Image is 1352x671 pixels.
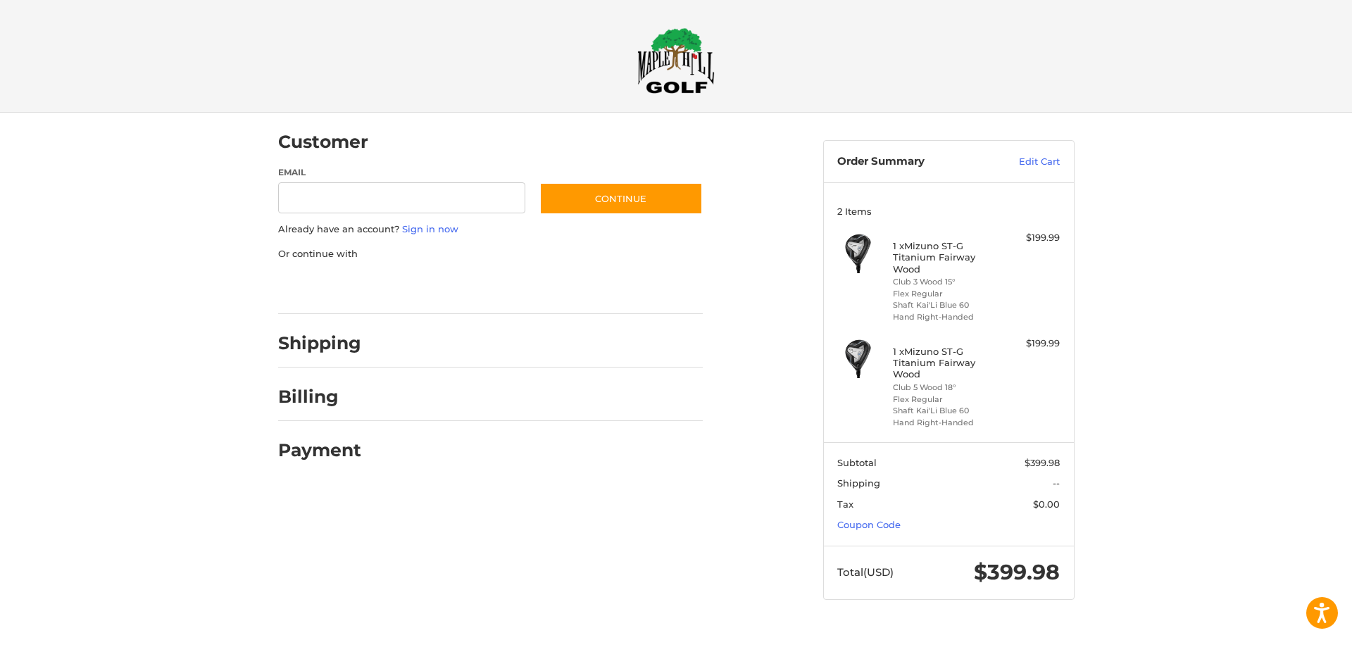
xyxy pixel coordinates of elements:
li: Flex Regular [893,288,1001,300]
h2: Billing [278,386,361,408]
div: $199.99 [1004,231,1060,245]
button: Continue [539,182,703,215]
span: Total (USD) [837,565,894,579]
iframe: Google Customer Reviews [1236,633,1352,671]
li: Hand Right-Handed [893,417,1001,429]
span: Shipping [837,477,880,489]
h2: Shipping [278,332,361,354]
p: Or continue with [278,247,703,261]
span: Tax [837,498,853,510]
h2: Payment [278,439,361,461]
li: Hand Right-Handed [893,311,1001,323]
span: $0.00 [1033,498,1060,510]
label: Email [278,166,526,179]
li: Shaft Kai'Li Blue 60 [893,299,1001,311]
iframe: PayPal-paypal [273,275,379,300]
h3: 2 Items [837,206,1060,217]
p: Already have an account? [278,222,703,237]
h3: Order Summary [837,155,989,169]
li: Club 3 Wood 15° [893,276,1001,288]
h2: Customer [278,131,368,153]
li: Shaft Kai'Li Blue 60 [893,405,1001,417]
h4: 1 x Mizuno ST-G Titanium Fairway Wood [893,240,1001,275]
a: Sign in now [402,223,458,234]
h4: 1 x Mizuno ST-G Titanium Fairway Wood [893,346,1001,380]
img: Maple Hill Golf [637,27,715,94]
iframe: PayPal-paylater [393,275,499,300]
a: Edit Cart [989,155,1060,169]
iframe: PayPal-venmo [512,275,618,300]
span: $399.98 [974,559,1060,585]
span: Subtotal [837,457,877,468]
div: $199.99 [1004,337,1060,351]
a: Coupon Code [837,519,901,530]
span: $399.98 [1025,457,1060,468]
span: -- [1053,477,1060,489]
li: Club 5 Wood 18° [893,382,1001,394]
li: Flex Regular [893,394,1001,406]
